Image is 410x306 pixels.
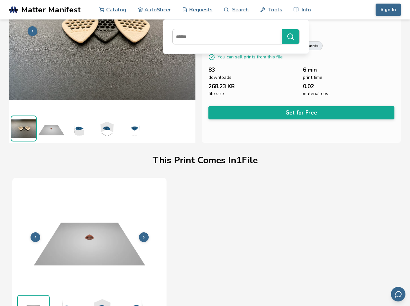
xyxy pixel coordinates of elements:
[121,116,147,141] img: 1_3D_Dimensions
[93,116,119,141] img: 1_3D_Dimensions
[38,116,64,141] img: 1_Print_Preview
[208,83,235,90] span: 268.23 KB
[21,5,81,14] span: Matter Manifest
[66,116,92,141] img: 1_3D_Dimensions
[153,155,258,165] h1: This Print Comes In 1 File
[303,91,330,96] span: material cost
[208,67,215,73] span: 83
[391,287,405,301] button: Send feedback via email
[208,91,224,96] span: file size
[208,106,395,119] button: Get for Free
[303,67,317,73] span: 6 min
[208,75,231,80] span: downloads
[303,83,314,90] span: 0.02
[217,54,283,60] p: You can sell prints from this file
[376,4,401,16] button: Sign In
[303,75,322,80] span: print time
